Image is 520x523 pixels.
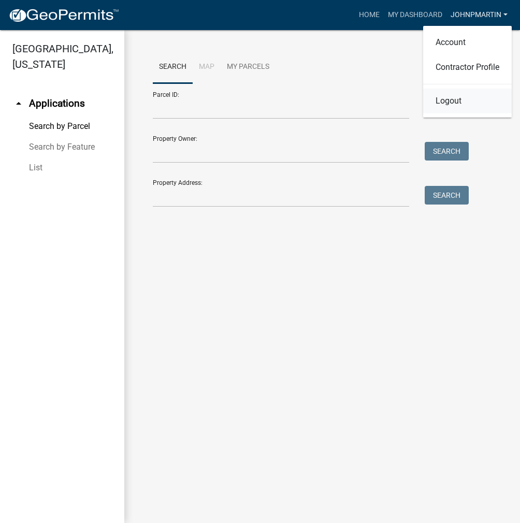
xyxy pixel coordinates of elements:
[425,186,469,205] button: Search
[446,5,512,25] a: JOHNPMARTIN
[423,30,512,55] a: Account
[423,26,512,118] div: JOHNPMARTIN
[425,142,469,161] button: Search
[423,55,512,80] a: Contractor Profile
[221,51,276,84] a: My Parcels
[384,5,446,25] a: My Dashboard
[12,97,25,110] i: arrow_drop_up
[423,89,512,113] a: Logout
[153,51,193,84] a: Search
[355,5,384,25] a: Home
